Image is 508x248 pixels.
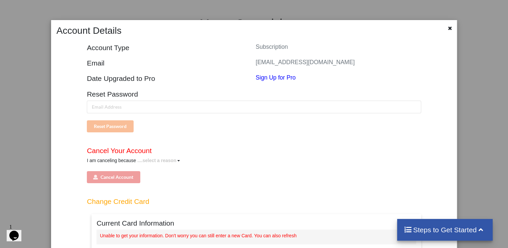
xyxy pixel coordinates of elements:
div: ....select a reason [137,157,176,164]
h4: Account Type [87,43,252,52]
span: Sign Up for Pro [256,74,296,81]
h4: Current Card Information [97,219,416,227]
h4: Date Upgraded to Pro [87,74,252,83]
h5: [EMAIL_ADDRESS][DOMAIN_NAME] [256,59,421,66]
h4: Reset Password [87,90,421,98]
span: I am canceling because [87,158,181,163]
h4: Change Credit Card [87,197,421,206]
h5: Subscription [256,43,421,50]
h4: Email [87,59,252,67]
h2: Account Details [53,25,421,36]
input: Email Address [87,101,421,113]
h4: Steps to Get Started [404,226,486,234]
h4: Cancel Your Account [87,146,421,155]
h6: Unable to get your information. Don't worry you can still enter a new Card. You can also refresh [100,233,413,239]
iframe: chat widget [7,221,28,241]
